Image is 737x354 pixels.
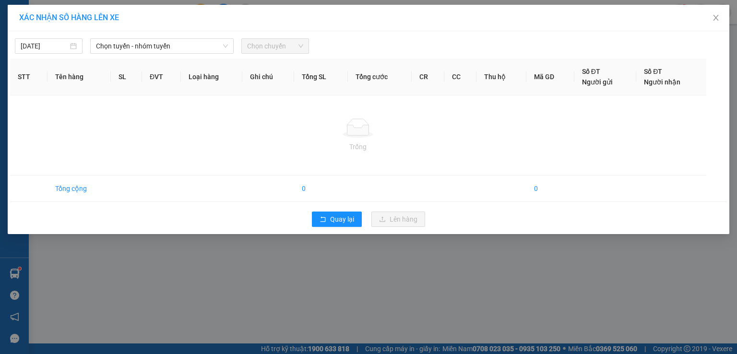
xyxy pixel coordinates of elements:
[90,64,163,74] span: 63TQT1310250066
[294,176,348,202] td: 0
[142,59,181,95] th: ĐVT
[247,39,303,53] span: Chọn chuyến
[371,212,425,227] button: uploadLên hàng
[312,212,362,227] button: rollbackQuay lại
[6,41,89,75] span: Chuyển phát nhanh: [GEOGRAPHIC_DATA] - [GEOGRAPHIC_DATA]
[18,142,699,152] div: Trống
[223,43,228,49] span: down
[242,59,294,95] th: Ghi chú
[21,41,68,51] input: 13/10/2025
[702,5,729,32] button: Close
[644,78,680,86] span: Người nhận
[644,68,662,75] span: Số ĐT
[48,59,111,95] th: Tên hàng
[526,59,574,95] th: Mã GD
[111,59,142,95] th: SL
[96,39,228,53] span: Chọn tuyến - nhóm tuyến
[320,216,326,224] span: rollback
[330,214,354,224] span: Quay lại
[9,8,86,39] strong: CÔNG TY TNHH DỊCH VỤ DU LỊCH THỜI ĐẠI
[712,14,720,22] span: close
[294,59,348,95] th: Tổng SL
[582,68,600,75] span: Số ĐT
[526,176,574,202] td: 0
[444,59,476,95] th: CC
[412,59,444,95] th: CR
[48,176,111,202] td: Tổng cộng
[476,59,526,95] th: Thu hộ
[582,78,613,86] span: Người gửi
[19,13,119,22] span: XÁC NHẬN SỐ HÀNG LÊN XE
[348,59,412,95] th: Tổng cước
[10,59,48,95] th: STT
[3,34,5,83] img: logo
[181,59,242,95] th: Loại hàng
